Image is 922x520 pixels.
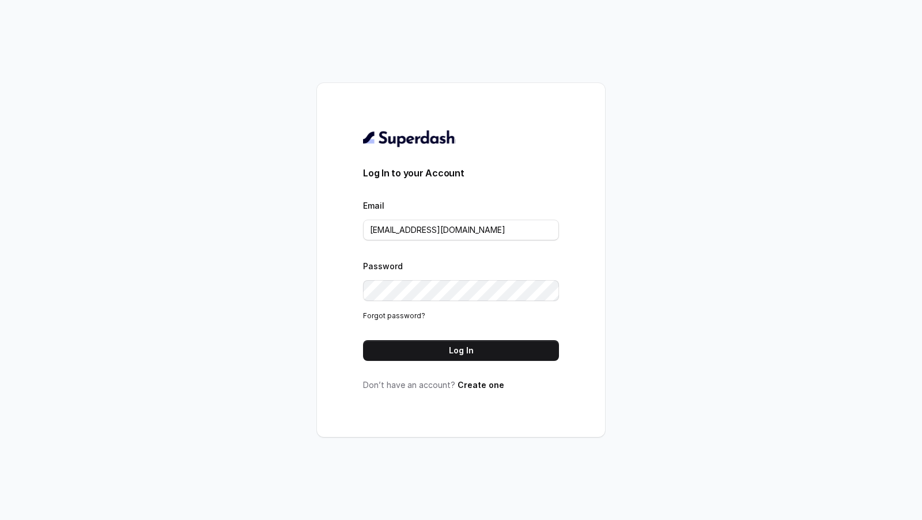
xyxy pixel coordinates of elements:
[363,166,559,180] h3: Log In to your Account
[363,340,559,361] button: Log In
[363,129,456,148] img: light.svg
[363,201,384,210] label: Email
[363,311,425,320] a: Forgot password?
[458,380,504,390] a: Create one
[363,261,403,271] label: Password
[363,379,559,391] p: Don’t have an account?
[363,220,559,240] input: youremail@example.com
